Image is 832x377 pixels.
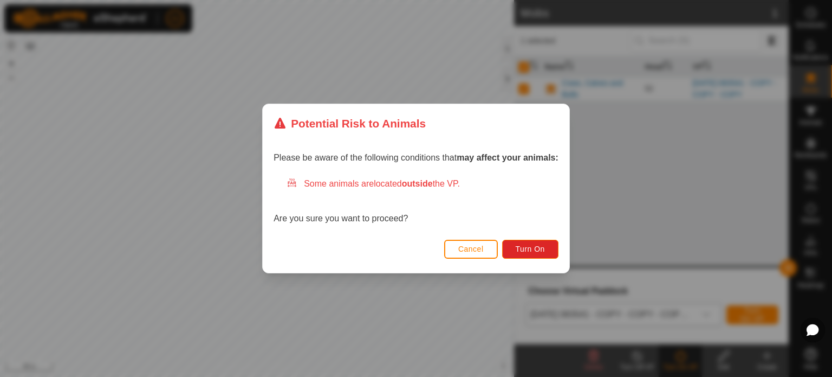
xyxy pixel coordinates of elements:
[516,245,545,253] span: Turn On
[274,115,426,132] div: Potential Risk to Animals
[374,179,460,188] span: located the VP.
[274,177,558,225] div: Are you sure you want to proceed?
[444,240,498,259] button: Cancel
[274,153,558,162] span: Please be aware of the following conditions that
[287,177,558,190] div: Some animals are
[502,240,558,259] button: Turn On
[458,245,484,253] span: Cancel
[457,153,558,162] strong: may affect your animals:
[402,179,433,188] strong: outside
